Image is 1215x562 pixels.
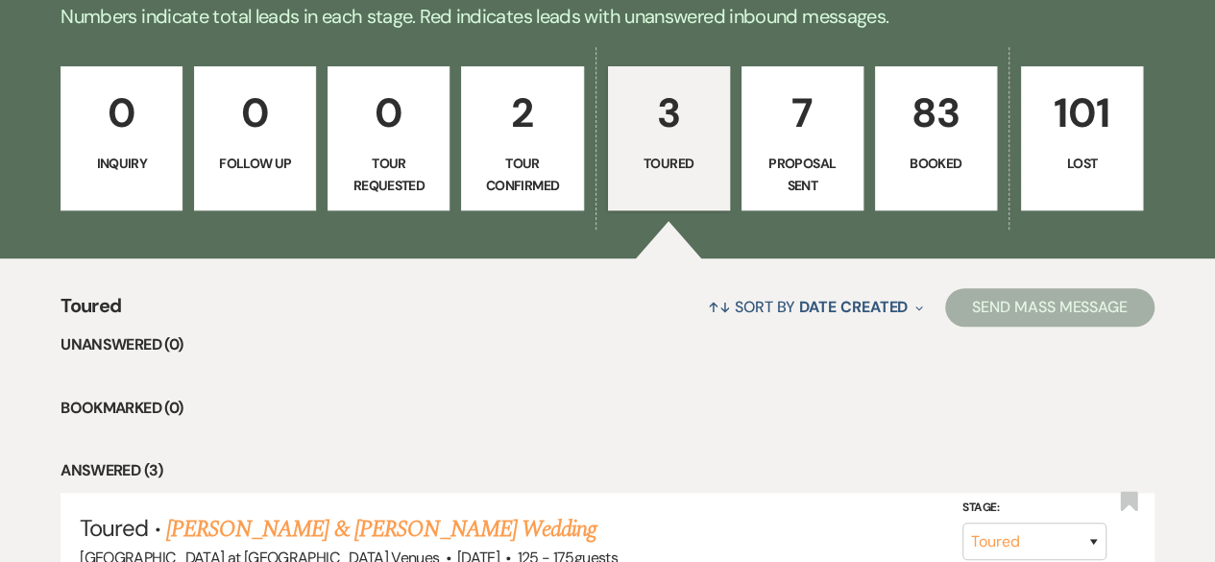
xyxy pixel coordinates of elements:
[962,498,1106,519] label: Stage:
[474,153,571,196] p: Tour Confirmed
[754,153,851,196] p: Proposal Sent
[80,513,148,543] span: Toured
[61,458,1154,483] li: Answered (3)
[608,66,730,210] a: 3Toured
[61,291,121,332] span: Toured
[700,281,931,332] button: Sort By Date Created
[166,512,596,547] a: [PERSON_NAME] & [PERSON_NAME] Wedding
[799,297,908,317] span: Date Created
[194,66,316,210] a: 0Follow Up
[73,81,170,145] p: 0
[1033,81,1130,145] p: 101
[1033,153,1130,174] p: Lost
[754,81,851,145] p: 7
[741,66,863,210] a: 7Proposal Sent
[61,332,1154,357] li: Unanswered (0)
[207,81,304,145] p: 0
[340,153,437,196] p: Tour Requested
[328,66,450,210] a: 0Tour Requested
[708,297,731,317] span: ↑↓
[887,81,984,145] p: 83
[887,153,984,174] p: Booked
[73,153,170,174] p: Inquiry
[474,81,571,145] p: 2
[61,66,182,210] a: 0Inquiry
[340,81,437,145] p: 0
[620,81,717,145] p: 3
[61,396,1154,421] li: Bookmarked (0)
[620,153,717,174] p: Toured
[461,66,583,210] a: 2Tour Confirmed
[945,288,1154,327] button: Send Mass Message
[207,153,304,174] p: Follow Up
[1021,66,1143,210] a: 101Lost
[875,66,997,210] a: 83Booked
